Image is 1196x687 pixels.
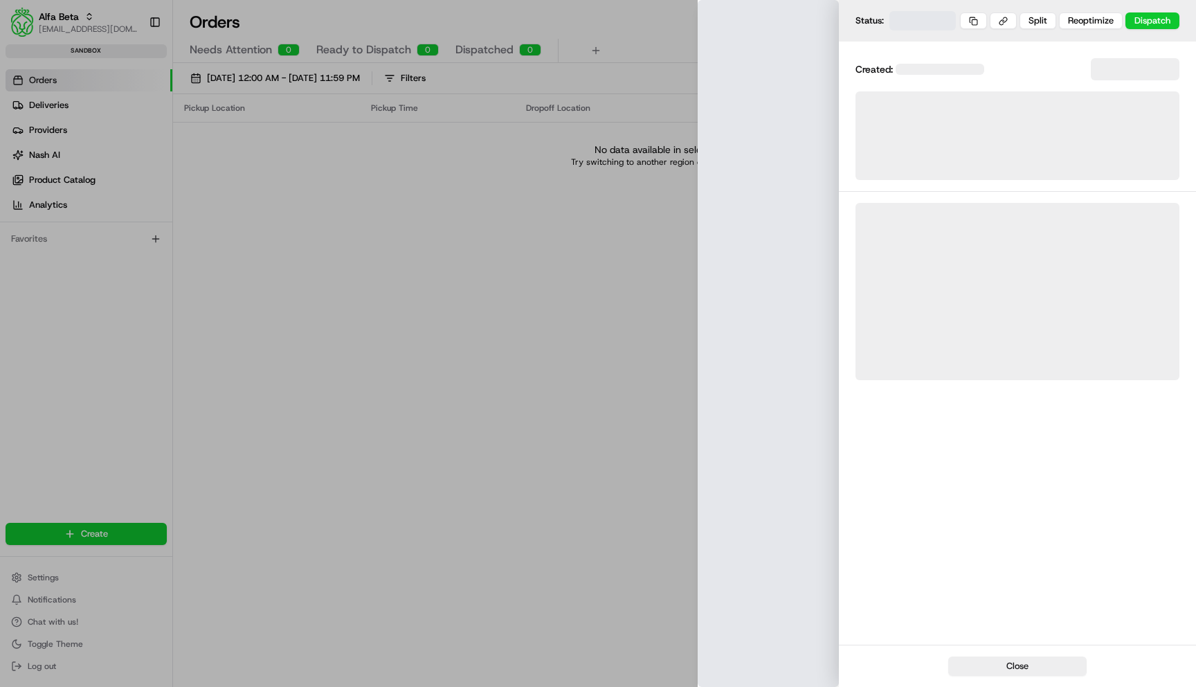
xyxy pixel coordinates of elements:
[1059,12,1123,29] button: Reoptimize
[855,62,893,76] span: Created:
[1020,12,1056,29] button: Split
[948,657,1087,676] button: Close
[855,11,960,30] div: Status:
[1125,12,1179,29] button: Dispatch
